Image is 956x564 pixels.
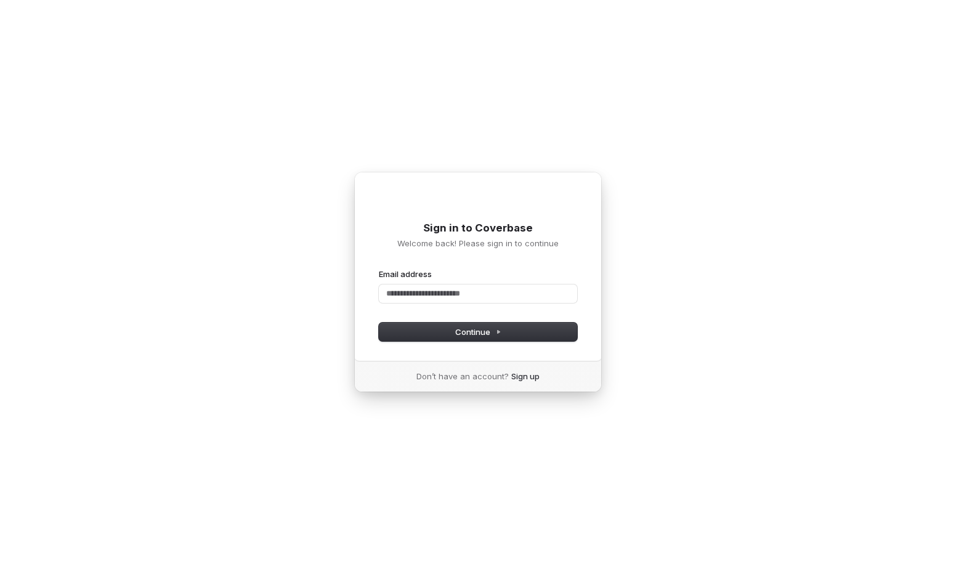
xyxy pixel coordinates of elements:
span: Continue [455,326,501,337]
span: Don’t have an account? [416,371,509,382]
label: Email address [379,268,432,280]
a: Sign up [511,371,540,382]
button: Continue [379,323,577,341]
h1: Sign in to Coverbase [379,221,577,236]
p: Welcome back! Please sign in to continue [379,238,577,249]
